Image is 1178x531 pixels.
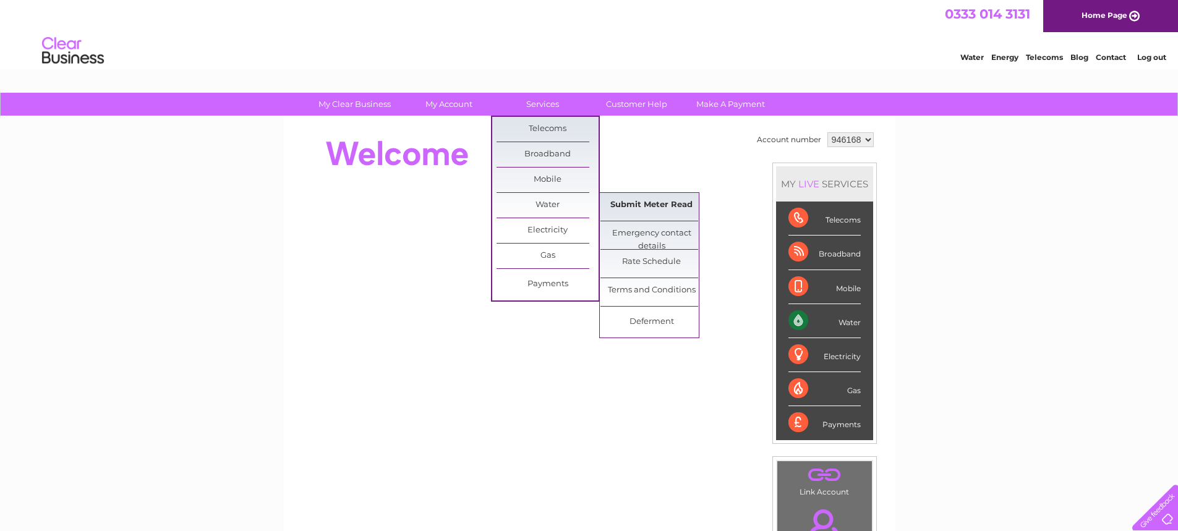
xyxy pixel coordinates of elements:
[754,129,824,150] td: Account number
[796,178,822,190] div: LIVE
[492,93,594,116] a: Services
[398,93,500,116] a: My Account
[600,310,702,334] a: Deferment
[41,32,105,70] img: logo.png
[960,53,984,62] a: Water
[1070,53,1088,62] a: Blog
[1096,53,1126,62] a: Contact
[1026,53,1063,62] a: Telecoms
[497,193,599,218] a: Water
[788,304,861,338] div: Water
[304,93,406,116] a: My Clear Business
[788,236,861,270] div: Broadband
[600,278,702,303] a: Terms and Conditions
[945,6,1030,22] a: 0333 014 3131
[788,270,861,304] div: Mobile
[788,372,861,406] div: Gas
[1137,53,1166,62] a: Log out
[991,53,1018,62] a: Energy
[600,221,702,246] a: Emergency contact details
[497,117,599,142] a: Telecoms
[497,218,599,243] a: Electricity
[497,142,599,167] a: Broadband
[297,7,882,60] div: Clear Business is a trading name of Verastar Limited (registered in [GEOGRAPHIC_DATA] No. 3667643...
[777,461,873,499] td: Link Account
[600,193,702,218] a: Submit Meter Read
[586,93,688,116] a: Customer Help
[776,166,873,202] div: MY SERVICES
[788,202,861,236] div: Telecoms
[497,272,599,297] a: Payments
[497,168,599,192] a: Mobile
[497,244,599,268] a: Gas
[680,93,782,116] a: Make A Payment
[600,250,702,274] a: Rate Schedule
[788,406,861,440] div: Payments
[788,338,861,372] div: Electricity
[780,464,869,486] a: .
